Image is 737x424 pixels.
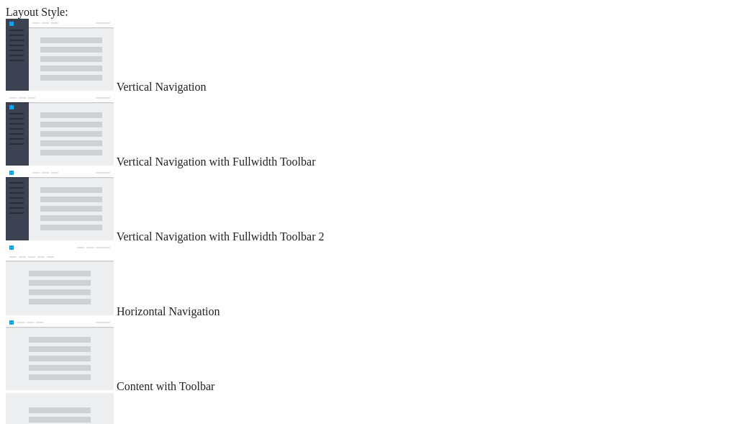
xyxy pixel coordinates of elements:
md-radio-button: Content with Toolbar [6,318,731,393]
md-radio-button: Horizontal Navigation [6,243,731,318]
img: horizontal-nav.jpg [6,243,114,315]
img: vertical-nav-with-full-toolbar-2.jpg [6,168,114,240]
span: Horizontal Navigation [117,305,220,317]
span: Content with Toolbar [117,380,214,392]
img: content-with-toolbar.jpg [6,318,114,390]
span: Vertical Navigation with Fullwidth Toolbar [117,155,316,168]
span: Vertical Navigation with Fullwidth Toolbar 2 [117,230,325,243]
md-radio-button: Vertical Navigation with Fullwidth Toolbar 2 [6,168,731,243]
img: vertical-nav-with-full-toolbar.jpg [6,94,114,166]
span: Vertical Navigation [117,81,207,93]
div: Layout Style: [6,6,731,19]
img: vertical-nav.jpg [6,19,114,91]
md-radio-button: Vertical Navigation with Fullwidth Toolbar [6,94,731,168]
md-radio-button: Vertical Navigation [6,19,731,94]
